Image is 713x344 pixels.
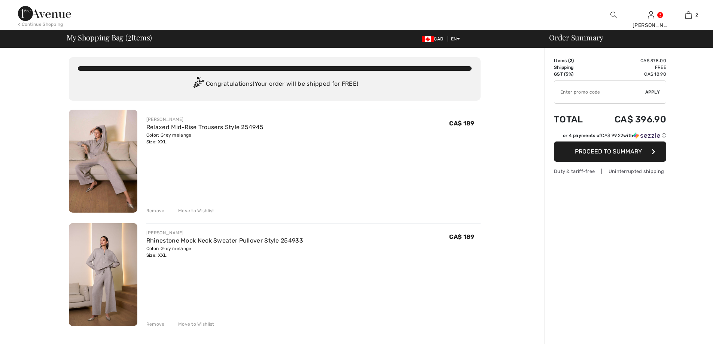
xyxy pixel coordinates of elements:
[570,58,572,63] span: 2
[601,133,623,138] span: CA$ 99.22
[69,110,137,213] img: Relaxed Mid-Rise Trousers Style 254945
[146,237,303,244] a: Rhinestone Mock Neck Sweater Pullover Style 254933
[594,64,666,71] td: Free
[685,10,692,19] img: My Bag
[554,57,594,64] td: Items ( )
[191,77,206,92] img: Congratulation2.svg
[146,321,165,328] div: Remove
[18,21,63,28] div: < Continue Shopping
[146,132,263,145] div: Color: Grey melange Size: XXL
[18,6,71,21] img: 1ère Avenue
[449,120,474,127] span: CA$ 189
[422,36,434,42] img: Canadian Dollar
[554,71,594,77] td: GST (5%)
[128,32,131,42] span: 2
[146,245,303,259] div: Color: Grey melange Size: XXL
[146,229,303,236] div: [PERSON_NAME]
[422,36,446,42] span: CAD
[69,223,137,326] img: Rhinestone Mock Neck Sweater Pullover Style 254933
[554,81,645,103] input: Promo code
[670,10,707,19] a: 2
[554,107,594,132] td: Total
[645,89,660,95] span: Apply
[554,141,666,162] button: Proceed to Summary
[172,321,214,328] div: Move to Wishlist
[78,77,472,92] div: Congratulations! Your order will be shipped for FREE!
[633,132,660,139] img: Sezzle
[594,57,666,64] td: CA$ 378.00
[540,34,709,41] div: Order Summary
[554,64,594,71] td: Shipping
[610,10,617,19] img: search the website
[554,132,666,141] div: or 4 payments ofCA$ 99.22withSezzle Click to learn more about Sezzle
[146,116,263,123] div: [PERSON_NAME]
[563,132,666,139] div: or 4 payments of with
[67,34,152,41] span: My Shopping Bag ( Items)
[146,124,263,131] a: Relaxed Mid-Rise Trousers Style 254945
[594,71,666,77] td: CA$ 18.90
[695,12,698,18] span: 2
[449,233,474,240] span: CA$ 189
[648,10,654,19] img: My Info
[146,207,165,214] div: Remove
[648,11,654,18] a: Sign In
[633,21,669,29] div: [PERSON_NAME]
[594,107,666,132] td: CA$ 396.90
[554,168,666,175] div: Duty & tariff-free | Uninterrupted shipping
[575,148,642,155] span: Proceed to Summary
[451,36,460,42] span: EN
[172,207,214,214] div: Move to Wishlist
